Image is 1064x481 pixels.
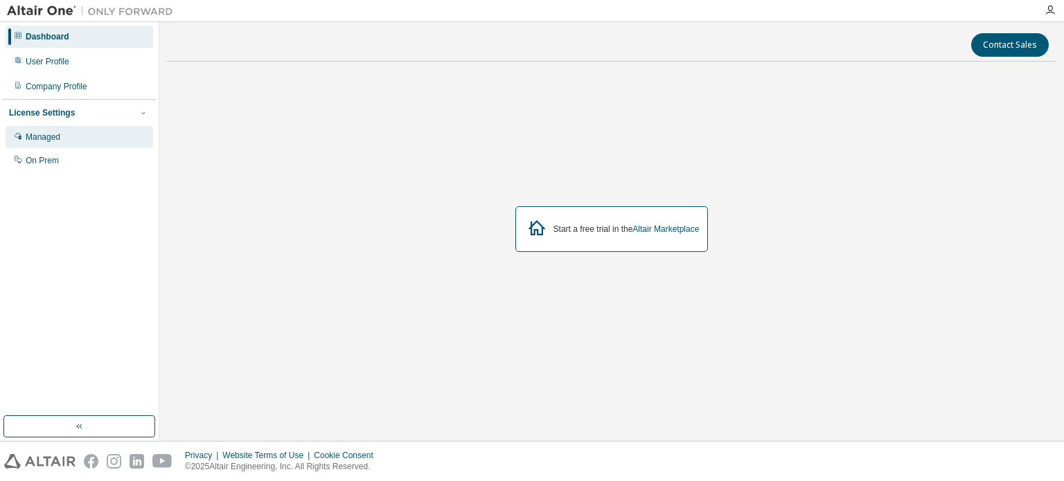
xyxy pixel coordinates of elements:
img: altair_logo.svg [4,454,76,469]
div: On Prem [26,155,59,166]
img: instagram.svg [107,454,121,469]
a: Altair Marketplace [632,224,699,234]
img: Altair One [7,4,180,18]
div: User Profile [26,56,69,67]
div: License Settings [9,107,75,118]
img: facebook.svg [84,454,98,469]
img: linkedin.svg [130,454,144,469]
div: Privacy [185,450,222,461]
button: Contact Sales [971,33,1049,57]
div: Managed [26,131,60,143]
div: Website Terms of Use [222,450,314,461]
div: Cookie Consent [314,450,381,461]
img: youtube.svg [152,454,172,469]
div: Dashboard [26,31,69,42]
p: © 2025 Altair Engineering, Inc. All Rights Reserved. [185,461,382,473]
div: Start a free trial in the [553,224,700,235]
div: Company Profile [26,81,87,92]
